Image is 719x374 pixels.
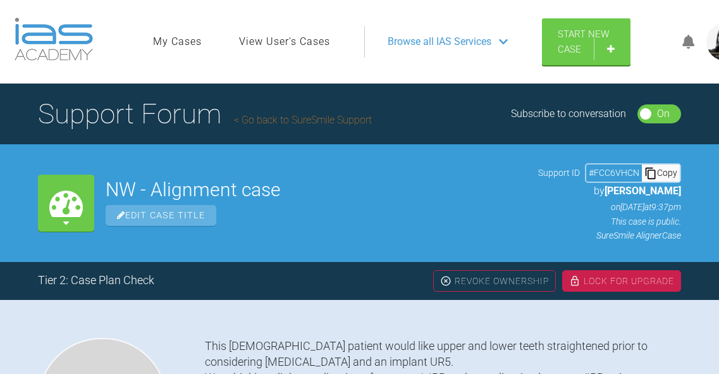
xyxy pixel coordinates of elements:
[388,34,491,50] span: Browse all IAS Services
[433,270,556,292] div: Revoke Ownership
[106,205,216,226] span: Edit Case Title
[538,215,681,228] p: This case is public.
[234,114,372,126] a: Go back to SureSmile Support
[239,34,330,50] a: View User's Cases
[542,18,630,65] a: Start New Case
[538,200,681,214] p: on [DATE] at 9:37pm
[538,228,681,242] p: SureSmile Aligner Case
[153,34,202,50] a: My Cases
[511,106,626,122] div: Subscribe to conversation
[38,271,154,290] div: Tier 2: Case Plan Check
[562,270,681,292] div: Lock For Upgrade
[657,106,670,122] div: On
[586,166,642,180] div: # FCC6VHCN
[440,275,452,287] img: close.456c75e0.svg
[569,275,581,287] img: lock.6dc949b6.svg
[106,180,527,199] h2: NW - Alignment case
[642,165,680,181] div: Copy
[605,185,681,197] span: [PERSON_NAME]
[538,183,681,199] p: by
[538,166,580,180] span: Support ID
[15,18,93,61] img: logo-light.3e3ef733.png
[558,28,609,55] span: Start New Case
[38,92,372,136] h1: Support Forum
